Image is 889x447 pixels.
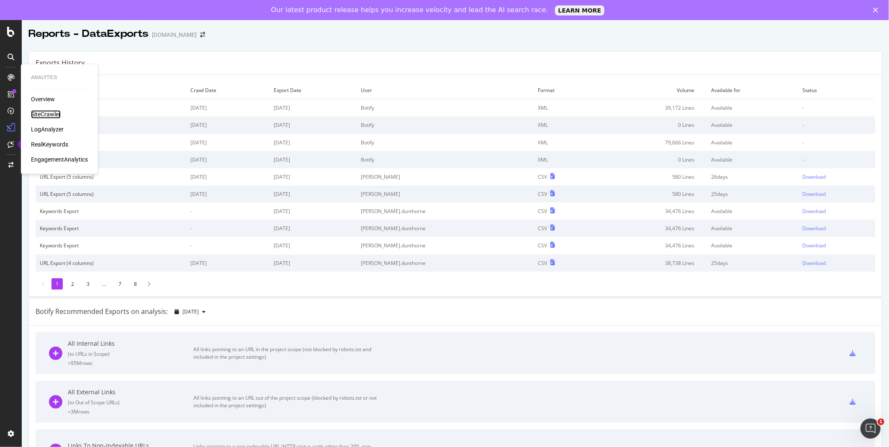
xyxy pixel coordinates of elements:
td: [PERSON_NAME].dunthorne [357,203,534,220]
a: Download [802,173,871,180]
div: Keywords Export [40,208,182,215]
div: csv-export [850,399,856,405]
div: Exports History [36,58,85,68]
div: Download [802,173,826,180]
div: Available [711,156,794,163]
td: [DATE] [270,220,357,237]
td: [DATE] [270,134,357,151]
div: All Internal Links [68,339,193,348]
div: Download [802,259,826,267]
a: Download [802,242,871,249]
div: URL Export (4 columns) [40,259,182,267]
div: All links pointing to an URL out of the project scope (blocked by robots.txt or not included in t... [193,394,382,409]
td: XML [534,134,596,151]
td: 34,476 Lines [596,237,707,254]
td: [DATE] [187,116,270,134]
td: User [357,82,534,99]
td: [DATE] [187,168,270,185]
a: Overview [31,95,55,103]
td: Export Type [36,82,187,99]
div: Available [711,139,794,146]
td: [PERSON_NAME].dunthorne [357,237,534,254]
a: Download [802,190,871,198]
div: Download [802,225,826,232]
td: 34,476 Lines [596,220,707,237]
div: CSV [538,225,547,232]
td: Export Date [270,82,357,99]
div: Available [711,225,794,232]
td: - [798,99,875,117]
div: Custom Export [40,139,182,146]
td: 26 days [707,168,798,185]
div: Analytics [31,74,88,81]
span: 1 [878,419,884,425]
td: - [187,203,270,220]
div: = 95M rows [68,360,193,367]
div: Download [802,242,826,249]
div: Tooltip anchor [18,141,25,148]
td: - [187,220,270,237]
td: Crawl Date [187,82,270,99]
td: Volume [596,82,707,99]
td: [PERSON_NAME].dunthorne [357,254,534,272]
li: ... [98,278,110,290]
td: [DATE] [270,116,357,134]
div: ( to Out of Scope URLs ) [68,399,193,406]
td: [PERSON_NAME] [357,168,534,185]
td: [DATE] [187,134,270,151]
div: All External Links [68,388,193,396]
td: - [798,151,875,168]
div: CSV [538,208,547,215]
td: XML [534,151,596,168]
div: URL Export (5 columns) [40,190,182,198]
td: Botify [357,134,534,151]
li: 2 [67,278,78,290]
td: 25 days [707,254,798,272]
td: - [187,237,270,254]
div: Available [711,121,794,128]
div: Available [711,242,794,249]
div: Available [711,104,794,111]
a: RealKeywords [31,140,68,149]
td: 25 days [707,185,798,203]
div: CSV [538,190,547,198]
td: [DATE] [270,185,357,203]
td: Botify [357,99,534,117]
div: Custom Export [40,121,182,128]
div: All links pointing to an URL in the project scope (not blocked by robots.txt and included in the ... [193,346,382,361]
a: Download [802,208,871,215]
td: 79,666 Lines [596,134,707,151]
td: Botify [357,116,534,134]
td: [DATE] [187,254,270,272]
div: Keywords Export [40,225,182,232]
td: XML [534,116,596,134]
td: XML [534,99,596,117]
div: Download [802,208,826,215]
td: [DATE] [270,237,357,254]
td: [DATE] [187,151,270,168]
div: CSV [538,259,547,267]
td: - [798,134,875,151]
li: 3 [82,278,94,290]
td: [DATE] [270,254,357,272]
td: [DATE] [187,185,270,203]
div: Our latest product release helps you increase velocity and lead the AI search race. [271,6,548,14]
div: Keywords Export [40,242,182,249]
td: 0 Lines [596,116,707,134]
a: EngagementAnalytics [31,155,88,164]
td: 580 Lines [596,185,707,203]
div: arrow-right-arrow-left [200,32,205,38]
td: [DATE] [270,203,357,220]
td: 38,738 Lines [596,254,707,272]
div: = 3M rows [68,408,193,415]
div: Close [873,8,881,13]
iframe: Intercom live chat [861,419,881,439]
a: Download [802,259,871,267]
div: Download [802,190,826,198]
div: URL Export (5 columns) [40,173,182,180]
td: [DATE] [270,151,357,168]
td: [PERSON_NAME].dunthorne [357,220,534,237]
span: 2025 Aug. 18th [182,308,199,315]
td: 39,172 Lines [596,99,707,117]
